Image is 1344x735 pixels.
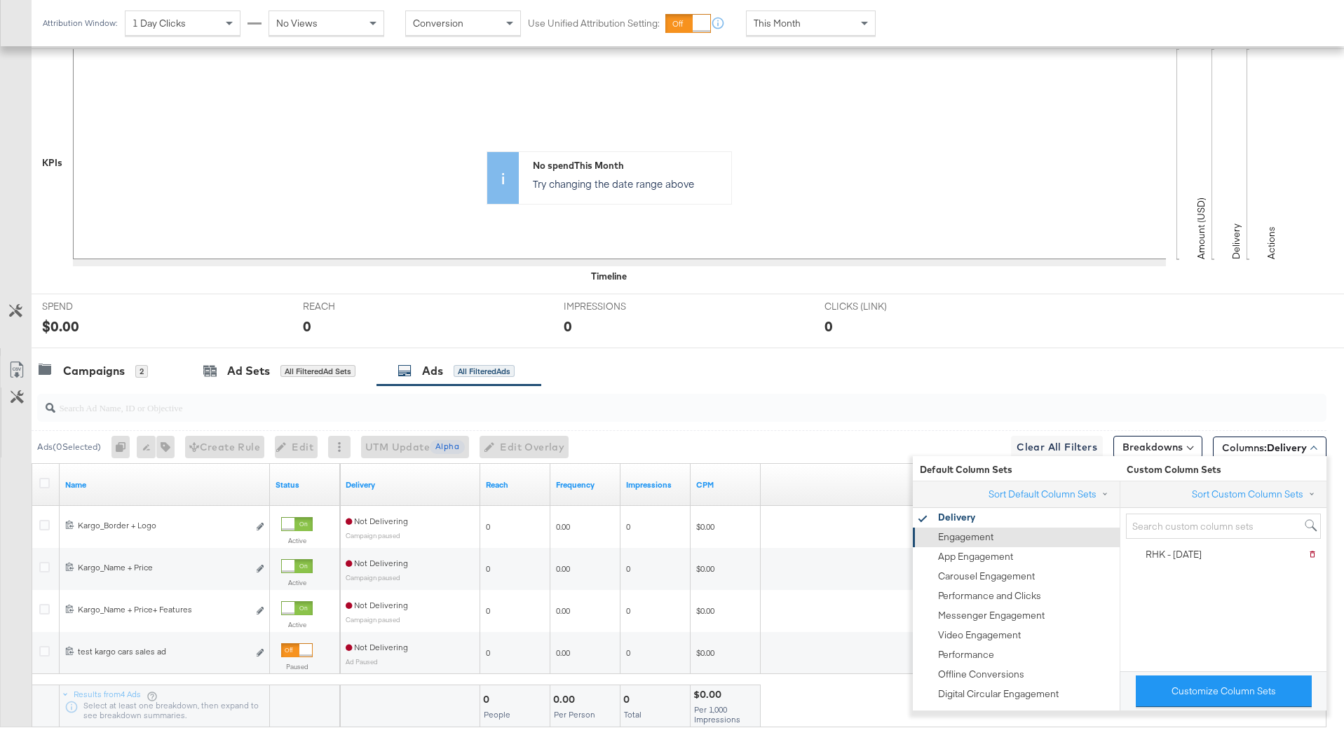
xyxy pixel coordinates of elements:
[413,17,463,29] span: Conversion
[938,550,1013,563] div: App Engagement
[913,463,1120,476] span: Default Column Sets
[1017,439,1097,456] span: Clear All Filters
[626,479,685,490] a: The number of times your ad was served. On mobile apps an ad is counted as served the first time ...
[486,647,490,658] span: 0
[754,17,801,29] span: This Month
[486,605,490,616] span: 0
[133,17,186,29] span: 1 Day Clicks
[1222,441,1307,455] span: Columns:
[346,657,378,666] sub: Ad Paused
[346,531,400,540] sub: Campaign paused
[696,479,755,490] a: The average cost you've paid to have 1,000 impressions of your ad.
[623,693,634,706] div: 0
[346,600,408,610] span: Not Delivering
[63,363,125,379] div: Campaigns
[1126,514,1321,540] input: Search custom column sets
[696,521,714,532] span: $0.00
[554,709,595,720] span: Per Person
[1146,548,1202,561] div: RHK - [DATE]
[454,365,515,378] div: All Filtered Ads
[533,159,724,172] div: No spend This Month
[281,662,313,671] label: Paused
[1213,437,1326,459] button: Columns:Delivery
[346,642,408,652] span: Not Delivering
[564,300,669,313] span: IMPRESSIONS
[486,521,490,532] span: 0
[556,479,615,490] a: The average number of times your ad was served to each person.
[280,365,355,378] div: All Filtered Ad Sets
[824,300,930,313] span: CLICKS (LINK)
[824,316,833,336] div: 0
[276,17,318,29] span: No Views
[42,316,79,336] div: $0.00
[78,562,248,573] div: Kargo_Name + Price
[938,668,1024,681] div: Offline Conversions
[346,558,408,568] span: Not Delivering
[696,605,714,616] span: $0.00
[626,563,630,574] span: 0
[1120,463,1221,476] span: Custom Column Sets
[42,18,118,28] div: Attribution Window:
[556,521,570,532] span: 0.00
[484,709,510,720] span: People
[938,511,975,524] div: Delivery
[422,363,443,379] div: Ads
[281,578,313,587] label: Active
[346,573,400,582] sub: Campaign paused
[346,479,475,490] a: Reflects the ability of your Ad to achieve delivery.
[1267,441,1307,454] span: Delivery
[78,520,248,531] div: Kargo_Border + Logo
[346,516,408,526] span: Not Delivering
[111,436,137,458] div: 0
[483,693,494,706] div: 0
[696,647,714,658] span: $0.00
[624,709,642,720] span: Total
[486,479,545,490] a: The number of people your ad was served to.
[938,687,1059,701] div: Digital Circular Engagement
[42,300,147,313] span: SPEND
[276,479,334,490] a: Shows the current state of your Ad.
[556,563,570,574] span: 0.00
[938,609,1045,622] div: Messenger Engagement
[528,17,660,30] label: Use Unified Attribution Setting:
[938,530,993,544] div: Engagement
[938,589,1041,603] div: Performance and Clicks
[55,388,1208,415] input: Search Ad Name, ID or Objective
[556,647,570,658] span: 0.00
[1113,436,1202,458] button: Breakdowns
[626,605,630,616] span: 0
[988,487,1114,502] button: Sort Default Column Sets
[65,479,264,490] a: Ad Name.
[696,563,714,574] span: $0.00
[303,316,311,336] div: 0
[227,363,270,379] div: Ad Sets
[486,563,490,574] span: 0
[1191,487,1321,502] button: Sort Custom Column Sets
[281,620,313,629] label: Active
[694,704,740,724] span: Per 1,000 Impressions
[938,570,1035,583] div: Carousel Engagement
[281,536,313,545] label: Active
[564,316,572,336] div: 0
[303,300,408,313] span: REACH
[938,648,994,661] div: Performance
[1011,436,1103,458] button: Clear All Filters
[556,605,570,616] span: 0.00
[37,441,101,453] div: Ads ( 0 Selected)
[553,693,579,706] div: 0.00
[626,521,630,532] span: 0
[1136,675,1312,707] button: Customize Column Sets
[693,688,726,701] div: $0.00
[135,365,148,378] div: 2
[626,647,630,658] span: 0
[78,604,248,615] div: Kargo_Name + Price+ Features
[346,615,400,624] sub: Campaign paused
[533,177,724,191] p: Try changing the date range above
[78,646,248,657] div: test kargo cars sales ad
[938,628,1021,642] div: Video Engagement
